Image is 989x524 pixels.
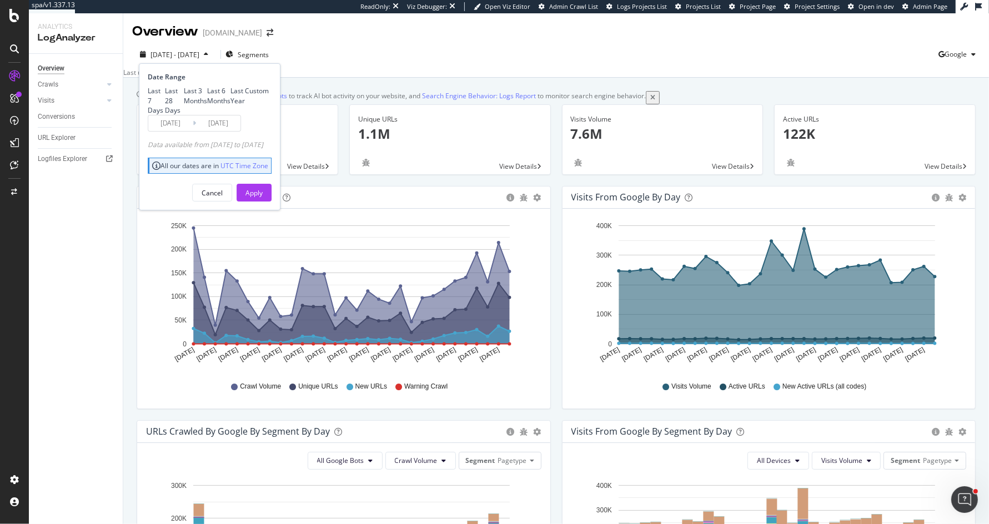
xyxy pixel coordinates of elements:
span: [DATE] - [DATE] [150,50,199,59]
text: 100K [596,310,611,318]
span: All Google Bots [317,456,364,465]
div: ReadOnly: [360,2,390,11]
span: Active URLs [729,382,765,391]
text: [DATE] [839,345,861,362]
div: bug [520,428,528,436]
text: [DATE] [479,345,501,362]
p: 122K [783,124,967,143]
span: Open in dev [859,2,894,11]
div: Last Year [230,86,245,105]
div: bug [783,159,799,167]
text: [DATE] [795,345,817,362]
text: 100K [171,293,187,300]
div: Date Range [148,72,269,82]
div: Active URLs [783,114,967,124]
span: Google [945,49,967,59]
text: [DATE] [391,345,414,362]
span: View Details [500,162,538,171]
span: View Details [712,162,750,171]
div: gear [958,194,966,201]
div: LogAnalyzer [38,32,114,44]
text: 50K [175,316,187,324]
span: Unique URLs [298,382,338,391]
div: Overview [38,63,64,74]
div: [DOMAIN_NAME] [203,27,262,38]
button: All Google Bots [308,452,383,470]
text: [DATE] [195,345,218,362]
text: 200K [171,245,187,253]
text: 200K [596,281,611,289]
text: [DATE] [751,345,774,362]
iframe: Intercom live chat [951,486,978,513]
a: Admin Crawl List [539,2,598,11]
svg: A chart. [146,218,541,372]
span: Data [148,140,164,149]
text: [DATE] [217,345,239,362]
text: 0 [183,340,187,347]
div: gear [534,428,541,436]
a: Admin Page [902,2,947,11]
text: 300K [596,251,611,259]
a: Logfiles Explorer [38,153,115,165]
span: Project Page [740,2,776,11]
text: [DATE] [304,345,327,362]
div: available from [DATE] to [DATE] [148,140,263,149]
a: Project Settings [784,2,840,11]
text: [DATE] [413,345,435,362]
div: gear [534,194,541,201]
span: Segment [891,456,920,465]
div: Unique URLs [358,114,542,124]
div: bug [520,194,528,201]
div: URL Explorer [38,132,76,144]
span: Admin Page [913,2,947,11]
text: 400K [596,221,611,229]
button: Crawl Volume [385,452,456,470]
a: Open Viz Editor [474,2,530,11]
svg: A chart. [571,218,967,372]
button: Google [938,46,980,63]
button: [DATE] - [DATE] [132,49,216,60]
button: Cancel [192,184,232,201]
div: Visits Volume [571,114,755,124]
input: Start Date [148,115,193,131]
div: info banner [137,91,976,104]
text: 0 [608,340,612,347]
text: [DATE] [773,345,795,362]
div: Visits from Google By Segment By Day [571,426,732,437]
span: Visits Volume [671,382,711,391]
text: [DATE] [348,345,370,362]
div: Last 3 Months [184,86,207,105]
span: Pagetype [498,456,527,465]
a: Open in dev [848,2,894,11]
button: Segments [225,46,269,63]
input: End Date [196,115,240,131]
div: circle-info [507,428,515,436]
text: [DATE] [707,345,730,362]
text: [DATE] [664,345,686,362]
div: bug [358,159,374,167]
div: gear [958,428,966,436]
span: Visits Volume [821,456,862,465]
div: Last 7 Days [148,86,165,114]
span: Crawl Volume [240,382,281,391]
div: Last 6 Months [207,86,230,105]
text: [DATE] [860,345,882,362]
div: Viz Debugger: [407,2,447,11]
a: UTC Time Zone [220,161,268,170]
a: Overview [38,63,115,74]
div: bug [571,159,586,167]
text: [DATE] [903,345,926,362]
div: We introduced 2 new report templates: to track AI bot activity on your website, and to monitor se... [143,91,646,104]
a: Projects List [675,2,721,11]
span: View Details [287,162,325,171]
a: Search Engine Behavior: Logs Report [422,91,536,100]
div: circle-info [507,194,515,201]
span: Crawl Volume [395,456,438,465]
div: Apply [245,188,263,198]
span: Open Viz Editor [485,2,530,11]
span: All Devices [757,456,791,465]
